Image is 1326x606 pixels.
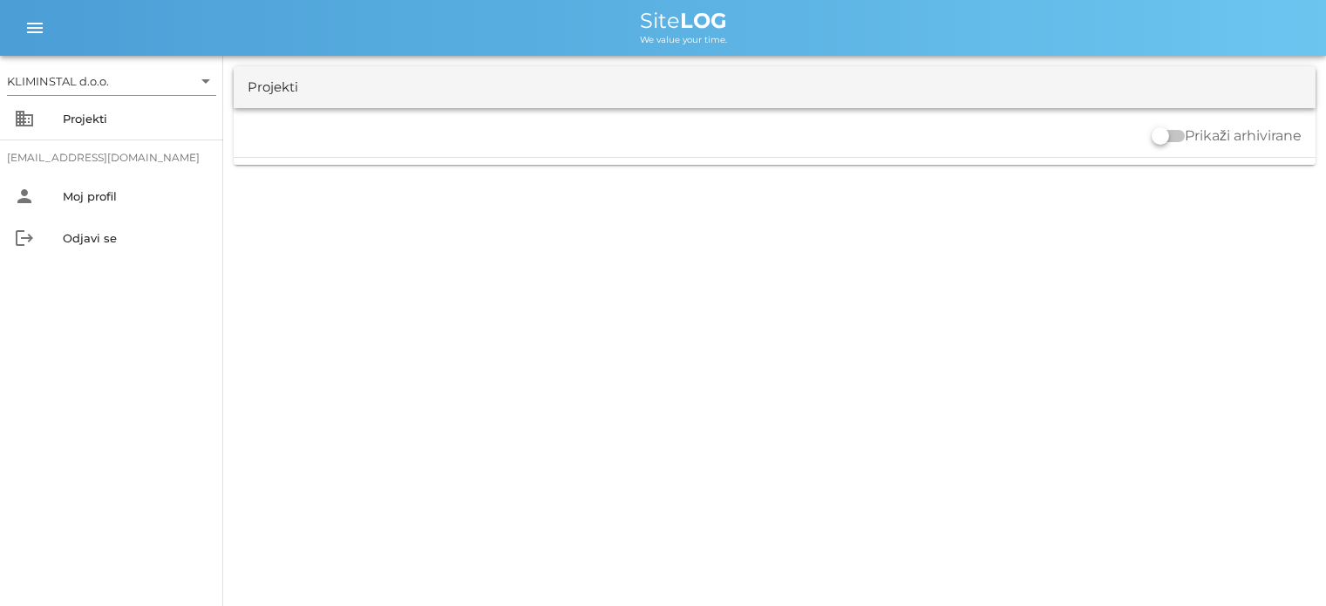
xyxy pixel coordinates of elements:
[63,189,209,203] div: Moj profil
[14,228,35,249] i: logout
[24,17,45,38] i: menu
[63,112,209,126] div: Projekti
[14,108,35,129] i: business
[640,34,727,45] span: We value your time.
[7,67,216,95] div: KLIMINSTAL d.o.o.
[63,231,209,245] div: Odjavi se
[195,71,216,92] i: arrow_drop_down
[640,8,727,33] span: Site
[7,73,109,89] div: KLIMINSTAL d.o.o.
[248,78,298,98] div: Projekti
[1185,127,1302,145] label: Prikaži arhivirane
[14,186,35,207] i: person
[680,8,727,33] b: LOG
